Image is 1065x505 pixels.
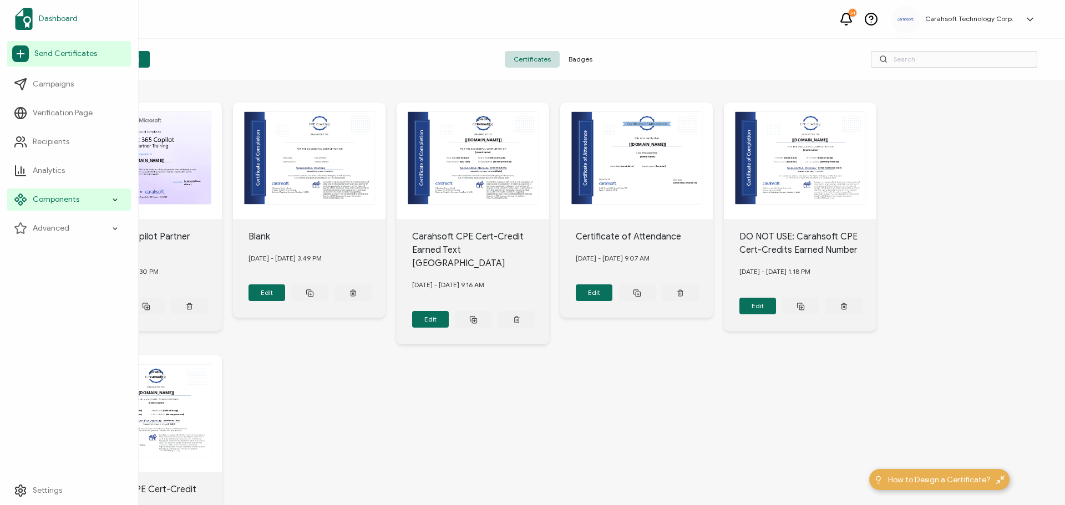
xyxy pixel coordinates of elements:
img: sertifier-logomark-colored.svg [15,8,33,30]
a: Campaigns [7,73,131,95]
span: Components [33,194,79,205]
img: a9ee5910-6a38-4b3f-8289-cffb42fa798b.svg [897,18,914,21]
span: Send Certificates [34,48,97,59]
button: Edit [576,284,613,301]
span: Verification Page [33,108,93,119]
div: 31 [849,9,856,17]
iframe: Chat Widget [1010,452,1065,505]
div: DO NOT USE: Carahsoft CPE Cert-Credits Earned Number [739,230,877,257]
div: Carahsoft CPE Cert-Credit Earned Text [GEOGRAPHIC_DATA] [412,230,550,270]
a: Analytics [7,160,131,182]
span: Settings [33,485,62,496]
div: [DATE] - [DATE] 2.30 PM [85,257,222,287]
div: Microsoft Copilot Partner Training [85,230,222,257]
a: Recipients [7,131,131,153]
div: Blank [248,230,386,243]
span: Dashboard [39,13,78,24]
span: Recipients [33,136,69,147]
div: Certificate of Attendance [576,230,713,243]
span: Certificates [505,51,560,68]
button: Edit [412,311,449,328]
span: Analytics [33,165,65,176]
a: Settings [7,480,131,502]
button: Edit [248,284,286,301]
span: Campaigns [33,79,74,90]
img: minimize-icon.svg [996,476,1005,484]
a: Send Certificates [7,41,131,67]
div: [DATE] - [DATE] 1.18 PM [739,257,877,287]
a: Dashboard [7,3,131,34]
span: Advanced [33,223,69,234]
div: [DATE] - [DATE] 3.49 PM [248,243,386,273]
button: Edit [739,298,777,314]
h5: Carahsoft Technology Corp. [925,15,1013,23]
span: Badges [560,51,601,68]
a: Verification Page [7,102,131,124]
span: How to Design a Certificate? [888,474,991,486]
div: [DATE] - [DATE] 9.16 AM [412,270,550,300]
div: [DATE] - [DATE] 9.07 AM [576,243,713,273]
input: Search [871,51,1037,68]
